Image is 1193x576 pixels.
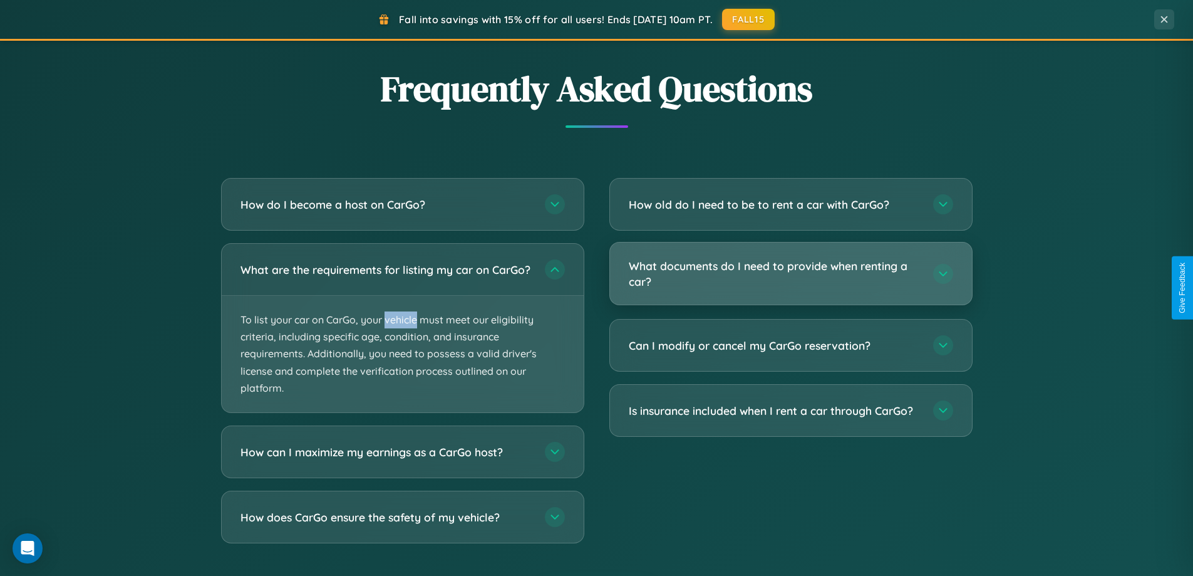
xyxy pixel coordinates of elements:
[629,403,921,419] h3: Is insurance included when I rent a car through CarGo?
[1178,263,1187,313] div: Give Feedback
[13,533,43,563] div: Open Intercom Messenger
[240,262,532,278] h3: What are the requirements for listing my car on CarGo?
[629,258,921,289] h3: What documents do I need to provide when renting a car?
[629,338,921,353] h3: Can I modify or cancel my CarGo reservation?
[221,65,973,113] h2: Frequently Asked Questions
[399,13,713,26] span: Fall into savings with 15% off for all users! Ends [DATE] 10am PT.
[222,296,584,412] p: To list your car on CarGo, your vehicle must meet our eligibility criteria, including specific ag...
[629,197,921,212] h3: How old do I need to be to rent a car with CarGo?
[240,444,532,460] h3: How can I maximize my earnings as a CarGo host?
[722,9,775,30] button: FALL15
[240,510,532,525] h3: How does CarGo ensure the safety of my vehicle?
[240,197,532,212] h3: How do I become a host on CarGo?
